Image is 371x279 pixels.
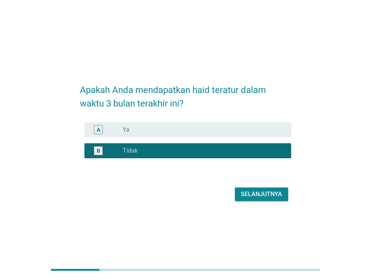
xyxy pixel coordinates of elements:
[123,126,129,133] label: Ya
[97,147,100,155] div: B
[235,187,288,201] button: Selanjutnya
[97,126,100,134] div: A
[80,76,291,110] h2: Apakah Anda mendapatkan haid teratur dalam waktu 3 bulan terakhir ini?
[241,190,282,199] div: Selanjutnya
[123,147,138,154] label: Tidak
